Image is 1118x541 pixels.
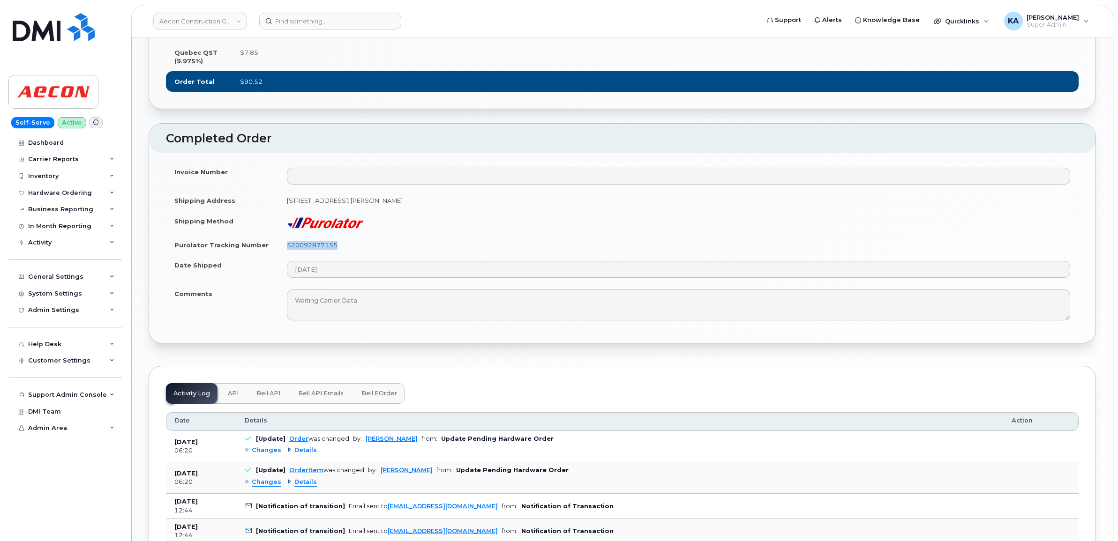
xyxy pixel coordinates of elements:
span: Quicklinks [945,17,979,25]
span: by: [368,467,377,474]
b: Update Pending Hardware Order [456,467,569,474]
a: Support [760,11,808,30]
span: Changes [252,478,281,487]
span: Changes [252,446,281,455]
span: API [228,390,239,397]
th: Action [1003,412,1079,431]
label: Shipping Method [174,217,233,226]
b: [Notification of transition] [256,503,345,510]
span: Knowledge Base [863,15,920,25]
textarea: Waiting Carrier Data [287,289,1070,320]
a: Knowledge Base [848,11,926,30]
label: Date Shipped [174,261,222,270]
b: Update Pending Hardware Order [441,435,554,442]
a: OrderItem [289,467,323,474]
div: Karla Adams [998,12,1095,30]
span: from: [502,503,518,510]
span: Details [294,478,317,487]
span: from: [502,527,518,534]
span: Alerts [822,15,842,25]
div: Email sent to [349,527,498,534]
span: by: [353,435,362,442]
a: [PERSON_NAME] [381,467,433,474]
b: [Update] [256,467,285,474]
b: [DATE] [174,523,198,530]
div: Email sent to [349,503,498,510]
label: Purolator Tracking Number [174,241,269,250]
span: Date [175,416,190,425]
a: Aecon Construction Group Inc [153,13,247,30]
div: 12:44 [174,531,228,540]
span: Details [294,446,317,455]
label: Quebec QST (9.975%) [174,48,223,66]
td: [STREET_ADDRESS]: [PERSON_NAME] [278,190,1079,211]
span: Bell eOrder [361,390,397,397]
b: Notification of Transaction [521,503,614,510]
span: from: [421,435,437,442]
img: purolator-9dc0d6913a5419968391dc55414bb4d415dd17fc9089aa56d78149fa0af40473.png [287,217,364,229]
div: Quicklinks [927,12,996,30]
label: Shipping Address [174,196,235,205]
span: from: [436,467,452,474]
h2: Completed Order [166,132,1079,145]
b: [DATE] [174,438,198,445]
a: Order [289,435,308,442]
span: Bell API Emails [298,390,344,397]
div: 12:44 [174,506,228,515]
a: 520092877155 [287,241,338,249]
b: Notification of Transaction [521,527,614,534]
span: KA [1008,15,1019,27]
div: 06:20 [174,478,228,486]
a: [EMAIL_ADDRESS][DOMAIN_NAME] [388,527,498,534]
b: [Notification of transition] [256,527,345,534]
span: Super Admin [1027,21,1079,29]
span: Details [245,416,267,425]
span: Support [775,15,801,25]
label: Invoice Number [174,168,228,177]
a: Alerts [808,11,848,30]
b: [Update] [256,435,285,442]
label: Comments [174,289,212,298]
span: $90.52 [240,78,263,85]
b: [DATE] [174,470,198,477]
label: Order Total [174,77,215,86]
input: Find something... [259,13,401,30]
div: 06:20 [174,446,228,455]
a: [PERSON_NAME] [366,435,418,442]
a: [EMAIL_ADDRESS][DOMAIN_NAME] [388,503,498,510]
div: was changed [289,435,349,442]
span: $7.85 [240,49,258,56]
div: was changed [289,467,364,474]
span: Bell API [256,390,280,397]
span: [PERSON_NAME] [1027,14,1079,21]
b: [DATE] [174,498,198,505]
